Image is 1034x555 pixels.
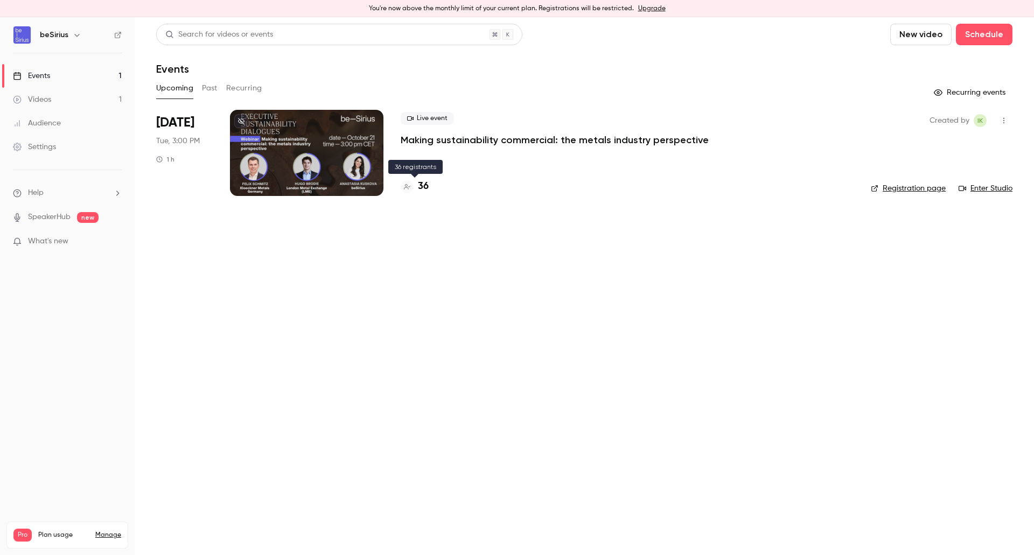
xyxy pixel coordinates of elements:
button: New video [890,24,952,45]
a: Manage [95,531,121,539]
a: Upgrade [638,4,666,13]
span: Pro [13,529,32,542]
li: help-dropdown-opener [13,187,122,199]
img: beSirius [13,26,31,44]
button: Schedule [956,24,1012,45]
span: new [77,212,99,223]
a: 36 [401,179,429,194]
h4: 36 [418,179,429,194]
span: Help [28,187,44,199]
button: Recurring events [929,84,1012,101]
div: Search for videos or events [165,29,273,40]
button: Recurring [226,80,262,97]
span: What's new [28,236,68,247]
span: IK [977,114,983,127]
button: Upcoming [156,80,193,97]
div: Oct 21 Tue, 3:00 PM (Europe/Amsterdam) [156,110,213,196]
div: 1 h [156,155,174,164]
span: Created by [930,114,969,127]
span: Irina Kuzminykh [974,114,987,127]
div: Videos [13,94,51,105]
a: Making sustainability commercial: the metals industry perspective [401,134,709,146]
span: Plan usage [38,531,89,539]
div: Settings [13,142,56,152]
a: Enter Studio [959,183,1012,194]
span: Tue, 3:00 PM [156,136,200,146]
a: SpeakerHub [28,212,71,223]
div: Events [13,71,50,81]
h6: beSirius [40,30,68,40]
a: Registration page [871,183,946,194]
button: Past [202,80,218,97]
span: [DATE] [156,114,194,131]
div: Audience [13,118,61,129]
span: Live event [401,112,454,125]
h1: Events [156,62,189,75]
